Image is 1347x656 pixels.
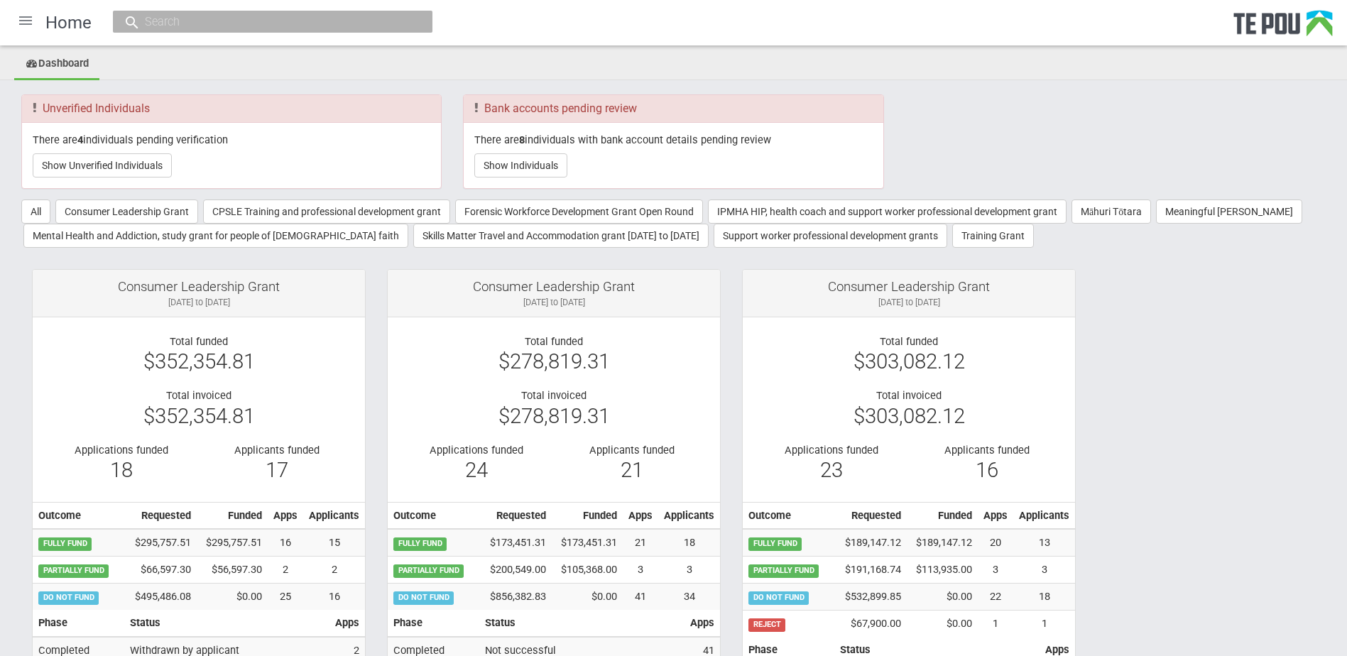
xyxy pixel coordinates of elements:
[55,199,198,224] button: Consumer Leadership Grant
[33,502,123,529] th: Outcome
[833,502,907,529] th: Requested
[43,389,354,402] div: Total invoiced
[748,564,819,577] span: PARTIALLY FUND
[685,610,720,637] th: Apps
[658,502,720,529] th: Applicants
[623,502,658,529] th: Apps
[33,610,124,637] th: Phase
[123,584,197,610] td: $495,486.08
[123,557,197,584] td: $66,597.30
[833,584,907,611] td: $532,899.85
[14,49,99,80] a: Dashboard
[474,102,872,115] h3: Bank accounts pending review
[658,557,720,584] td: 3
[268,584,303,610] td: 25
[21,199,50,224] button: All
[753,389,1064,402] div: Total invoiced
[920,444,1054,457] div: Applicants funded
[907,557,978,584] td: $113,935.00
[209,444,344,457] div: Applicants funded
[978,611,1013,637] td: 1
[753,280,1064,293] div: Consumer Leadership Grant
[398,296,709,309] div: [DATE] to [DATE]
[907,611,978,637] td: $0.00
[303,557,365,584] td: 2
[43,280,354,293] div: Consumer Leadership Grant
[388,610,479,637] th: Phase
[552,584,623,610] td: $0.00
[33,102,430,115] h3: Unverified Individuals
[303,529,365,556] td: 15
[658,529,720,556] td: 18
[38,537,92,550] span: FULLY FUND
[748,591,809,604] span: DO NOT FUND
[478,557,552,584] td: $200,549.00
[409,464,543,476] div: 24
[658,584,720,610] td: 34
[455,199,703,224] button: Forensic Workforce Development Grant Open Round
[38,591,99,604] span: DO NOT FUND
[907,584,978,611] td: $0.00
[268,529,303,556] td: 16
[398,389,709,402] div: Total invoiced
[565,444,699,457] div: Applicants funded
[268,502,303,529] th: Apps
[478,502,552,529] th: Requested
[474,133,872,146] p: There are individuals with bank account details pending review
[552,529,623,556] td: $173,451.31
[398,335,709,348] div: Total funded
[1156,199,1302,224] button: Meaningful [PERSON_NAME]
[907,502,978,529] th: Funded
[43,335,354,348] div: Total funded
[753,296,1064,309] div: [DATE] to [DATE]
[623,529,658,556] td: 21
[952,224,1034,248] button: Training Grant
[978,529,1013,556] td: 20
[753,335,1064,348] div: Total funded
[33,133,430,146] p: There are individuals pending verification
[197,502,268,529] th: Funded
[565,464,699,476] div: 21
[1013,557,1075,584] td: 3
[708,199,1067,224] button: IPMHA HIP, health coach and support worker professional development grant
[552,557,623,584] td: $105,368.00
[474,153,567,177] button: Show Individuals
[743,502,833,529] th: Outcome
[413,224,709,248] button: Skills Matter Travel and Accommodation grant [DATE] to [DATE]
[1013,611,1075,637] td: 1
[1013,502,1075,529] th: Applicants
[203,199,450,224] button: CPSLE Training and professional development grant
[54,464,188,476] div: 18
[1013,529,1075,556] td: 13
[197,529,268,556] td: $295,757.51
[748,537,802,550] span: FULLY FUND
[978,584,1013,611] td: 22
[519,133,525,146] b: 8
[833,529,907,556] td: $189,147.12
[398,355,709,368] div: $278,819.31
[54,444,188,457] div: Applications funded
[123,502,197,529] th: Requested
[209,464,344,476] div: 17
[552,502,623,529] th: Funded
[303,502,365,529] th: Applicants
[833,557,907,584] td: $191,168.74
[43,355,354,368] div: $352,354.81
[1013,584,1075,611] td: 18
[714,224,947,248] button: Support worker professional development grants
[623,557,658,584] td: 3
[398,410,709,422] div: $278,819.31
[329,610,365,637] th: Apps
[753,355,1064,368] div: $303,082.12
[479,610,685,637] th: Status
[197,557,268,584] td: $56,597.30
[978,502,1013,529] th: Apps
[409,444,543,457] div: Applications funded
[33,153,172,177] button: Show Unverified Individuals
[764,464,898,476] div: 23
[748,618,785,631] span: REJECT
[38,564,109,577] span: PARTIALLY FUND
[478,529,552,556] td: $173,451.31
[43,296,354,309] div: [DATE] to [DATE]
[907,529,978,556] td: $189,147.12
